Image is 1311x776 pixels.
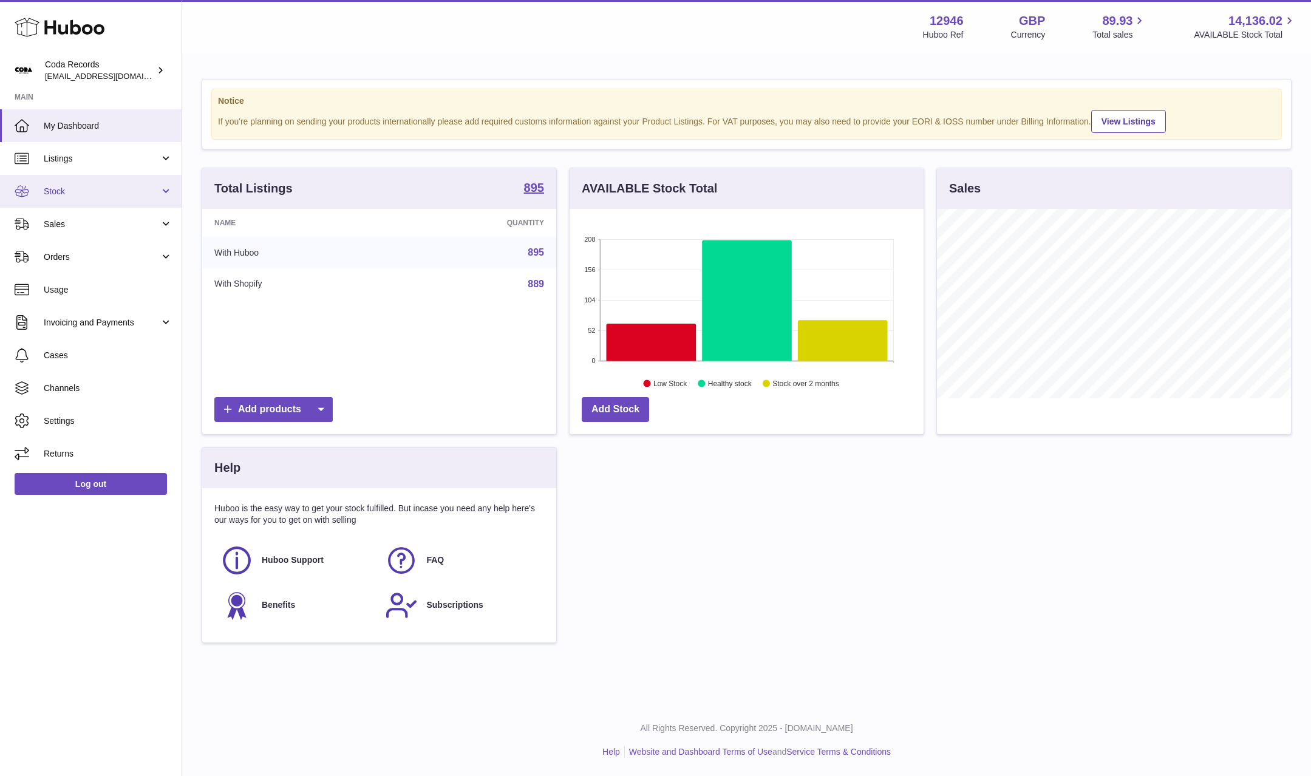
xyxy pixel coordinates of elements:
span: Listings [44,153,160,165]
text: 104 [584,296,595,304]
a: 889 [528,279,544,289]
strong: Notice [218,95,1275,107]
span: Invoicing and Payments [44,317,160,328]
a: Subscriptions [385,589,537,622]
span: AVAILABLE Stock Total [1194,29,1296,41]
span: Total sales [1092,29,1146,41]
span: Benefits [262,599,295,611]
text: 0 [591,357,595,364]
p: All Rights Reserved. Copyright 2025 - [DOMAIN_NAME] [192,723,1301,734]
img: haz@pcatmedia.com [15,61,33,80]
span: 14,136.02 [1228,13,1282,29]
a: Service Terms & Conditions [786,747,891,757]
a: 14,136.02 AVAILABLE Stock Total [1194,13,1296,41]
a: 895 [524,182,544,196]
text: Healthy stock [708,379,752,388]
span: Stock [44,186,160,197]
a: Help [602,747,620,757]
text: 52 [588,327,595,334]
h3: AVAILABLE Stock Total [582,180,717,197]
a: Add products [214,397,333,422]
div: Currency [1011,29,1046,41]
span: Returns [44,448,172,460]
h3: Help [214,460,240,476]
span: Usage [44,284,172,296]
span: Cases [44,350,172,361]
span: FAQ [426,554,444,566]
text: Low Stock [653,379,687,388]
h3: Total Listings [214,180,293,197]
td: With Huboo [202,237,393,268]
a: 895 [528,247,544,257]
span: Subscriptions [426,599,483,611]
a: Huboo Support [220,544,373,577]
div: If you're planning on sending your products internationally please add required customs informati... [218,108,1275,133]
a: Log out [15,473,167,495]
text: 208 [584,236,595,243]
a: FAQ [385,544,537,577]
strong: GBP [1019,13,1045,29]
span: 89.93 [1102,13,1132,29]
text: Stock over 2 months [772,379,839,388]
li: and [625,746,891,758]
strong: 895 [524,182,544,194]
text: 156 [584,266,595,273]
a: 89.93 Total sales [1092,13,1146,41]
a: Add Stock [582,397,649,422]
th: Quantity [393,209,556,237]
span: Sales [44,219,160,230]
a: Website and Dashboard Terms of Use [629,747,772,757]
span: My Dashboard [44,120,172,132]
span: Huboo Support [262,554,324,566]
strong: 12946 [930,13,964,29]
h3: Sales [949,180,981,197]
span: Channels [44,383,172,394]
span: Settings [44,415,172,427]
div: Huboo Ref [923,29,964,41]
td: With Shopify [202,268,393,300]
span: [EMAIL_ADDRESS][DOMAIN_NAME] [45,71,179,81]
a: Benefits [220,589,373,622]
div: Coda Records [45,59,154,82]
p: Huboo is the easy way to get your stock fulfilled. But incase you need any help here's our ways f... [214,503,544,526]
a: View Listings [1091,110,1166,133]
th: Name [202,209,393,237]
span: Orders [44,251,160,263]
